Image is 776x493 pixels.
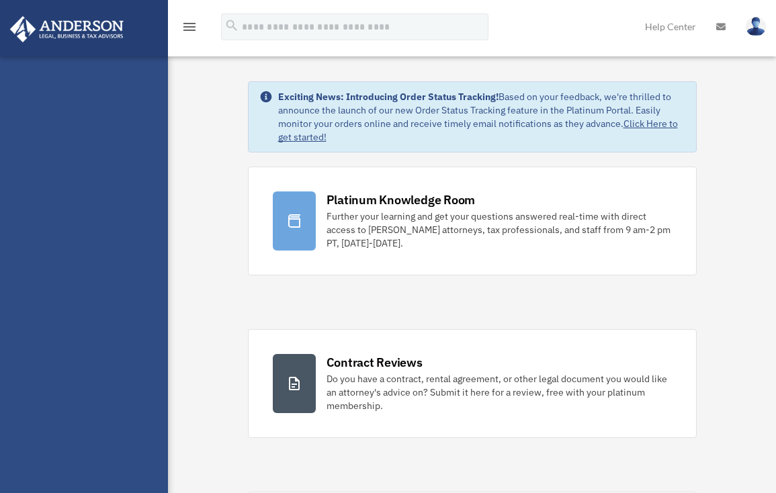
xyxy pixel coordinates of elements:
div: Based on your feedback, we're thrilled to announce the launch of our new Order Status Tracking fe... [278,90,685,144]
div: Do you have a contract, rental agreement, or other legal document you would like an attorney's ad... [327,372,672,412]
img: User Pic [746,17,766,36]
a: Platinum Knowledge Room Further your learning and get your questions answered real-time with dire... [248,167,697,275]
strong: Exciting News: Introducing Order Status Tracking! [278,91,499,103]
div: Platinum Knowledge Room [327,191,476,208]
a: Click Here to get started! [278,118,678,143]
a: Contract Reviews Do you have a contract, rental agreement, or other legal document you would like... [248,329,697,438]
a: menu [181,24,198,35]
i: search [224,18,239,33]
img: Anderson Advisors Platinum Portal [6,16,128,42]
div: Contract Reviews [327,354,423,371]
i: menu [181,19,198,35]
div: Further your learning and get your questions answered real-time with direct access to [PERSON_NAM... [327,210,672,250]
